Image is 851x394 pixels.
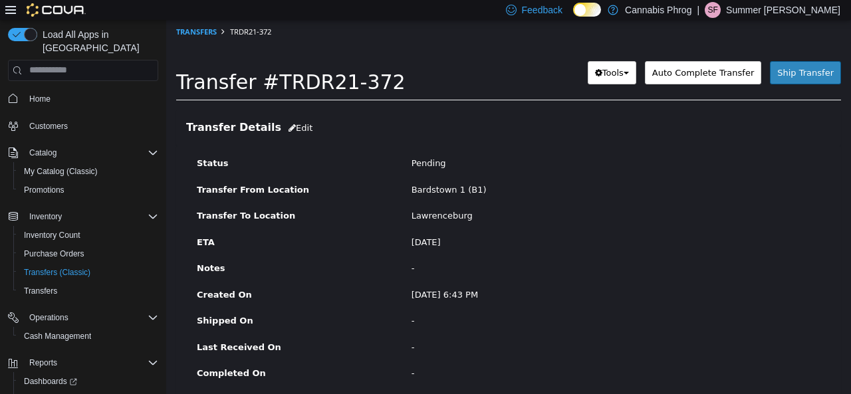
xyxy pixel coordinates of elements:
span: Operations [24,310,158,326]
span: Reports [24,355,158,371]
span: My Catalog (Classic) [19,163,158,179]
a: Transfers [10,7,51,17]
label: Transfer To Location [21,189,235,203]
div: Lawrenceburg [235,189,664,203]
span: Transfer #TRDR21-372 [10,50,239,74]
label: Completed On [21,347,235,360]
a: Dashboards [13,372,164,391]
div: Pending [235,137,664,150]
span: Inventory Count [19,227,158,243]
p: Summer [PERSON_NAME] [726,2,840,18]
input: Dark Mode [573,3,601,17]
a: Cash Management [19,328,96,344]
p: Cannabis Phrog [625,2,691,18]
button: Inventory Count [13,226,164,245]
label: Last Received On [21,321,235,334]
label: Created On [21,268,235,282]
span: Operations [29,312,68,323]
button: Inventory [24,209,67,225]
a: Dashboards [19,373,82,389]
span: Inventory [24,209,158,225]
button: Purchase Orders [13,245,164,263]
span: Promotions [19,182,158,198]
button: Promotions [13,181,164,199]
div: Bardstown 1 (B1) [235,163,664,177]
button: My Catalog (Classic) [13,162,164,181]
a: Home [24,91,56,107]
div: - [235,242,664,255]
span: Cash Management [19,328,158,344]
a: Transfers [19,283,62,299]
span: Catalog [24,145,158,161]
div: [DATE] 6:43 PM [235,268,664,282]
a: Promotions [19,182,70,198]
span: SF [707,2,717,18]
button: Cash Management [13,327,164,345]
span: Dashboards [19,373,158,389]
a: Purchase Orders [19,246,90,262]
span: Transfers (Classic) [24,267,90,278]
button: Home [3,89,164,108]
img: Cova [27,3,86,17]
label: ETA [21,216,235,229]
button: Customers [3,116,164,136]
h3: Transfer Details [20,96,665,120]
a: Customers [24,118,73,134]
div: - [235,321,664,334]
span: Customers [29,121,68,132]
span: Home [24,90,158,107]
a: My Catalog (Classic) [19,163,103,179]
div: [DATE] [235,216,664,229]
button: Transfers [13,282,164,300]
button: Edit [115,96,154,120]
span: Tools [436,48,457,58]
span: Inventory Count [24,230,80,241]
span: Transfers [24,286,57,296]
button: Catalog [3,144,164,162]
span: Load All Apps in [GEOGRAPHIC_DATA] [37,28,158,54]
span: Customers [24,118,158,134]
button: Catalog [24,145,62,161]
label: Transfer From Location [21,163,235,177]
button: Transfers (Classic) [13,263,164,282]
button: Inventory [3,207,164,226]
span: Inventory [29,211,62,222]
span: Transfers [19,283,158,299]
div: - [235,294,664,308]
span: Catalog [29,148,57,158]
button: Operations [3,308,164,327]
span: Promotions [24,185,64,195]
button: Reports [24,355,62,371]
span: Transfers (Classic) [19,264,158,280]
div: Summer Frazier [705,2,721,18]
button: Auto Complete Transfer [479,41,595,65]
a: Inventory Count [19,227,86,243]
button: Operations [24,310,74,326]
span: Feedback [522,3,562,17]
button: Reports [3,353,164,372]
label: Status [21,137,235,150]
a: Transfers (Classic) [19,264,96,280]
button: Tools [422,41,470,65]
span: Ship Transfer [611,48,668,58]
span: Reports [29,357,57,368]
p: | [697,2,699,18]
span: Home [29,94,51,104]
span: Cash Management [24,331,91,342]
span: Auto Complete Transfer [486,48,588,58]
label: Notes [21,242,235,255]
span: Purchase Orders [24,248,84,259]
button: Ship Transfer [604,41,675,65]
label: Shipped On [21,294,235,308]
span: Dashboards [24,376,77,387]
span: Purchase Orders [19,246,158,262]
span: TRDR21-372 [64,7,105,17]
span: My Catalog (Classic) [24,166,98,177]
div: - [235,347,664,360]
